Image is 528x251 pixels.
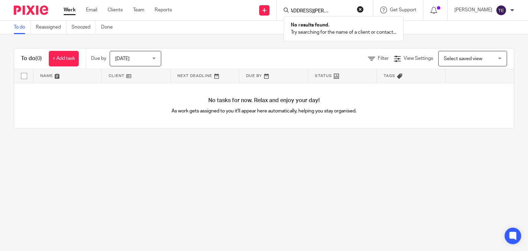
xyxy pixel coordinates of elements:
[444,56,482,61] span: Select saved view
[14,6,48,15] img: Pixie
[49,51,79,66] a: + Add task
[64,7,76,13] a: Work
[290,8,352,14] input: Search
[155,7,172,13] a: Reports
[357,6,364,13] button: Clear
[35,56,42,61] span: (0)
[71,21,96,34] a: Snoozed
[21,55,42,62] h1: To do
[14,21,31,34] a: To do
[36,21,66,34] a: Reassigned
[390,8,416,12] span: Get Support
[384,74,395,78] span: Tags
[404,56,433,61] span: View Settings
[86,7,97,13] a: Email
[101,21,118,34] a: Done
[454,7,492,13] p: [PERSON_NAME]
[115,56,130,61] span: [DATE]
[91,55,106,62] p: Due by
[139,108,389,114] p: As work gets assigned to you it'll appear here automatically, helping you stay organised.
[378,56,389,61] span: Filter
[496,5,507,16] img: svg%3E
[133,7,144,13] a: Team
[14,97,514,104] h4: No tasks for now. Relax and enjoy your day!
[108,7,123,13] a: Clients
